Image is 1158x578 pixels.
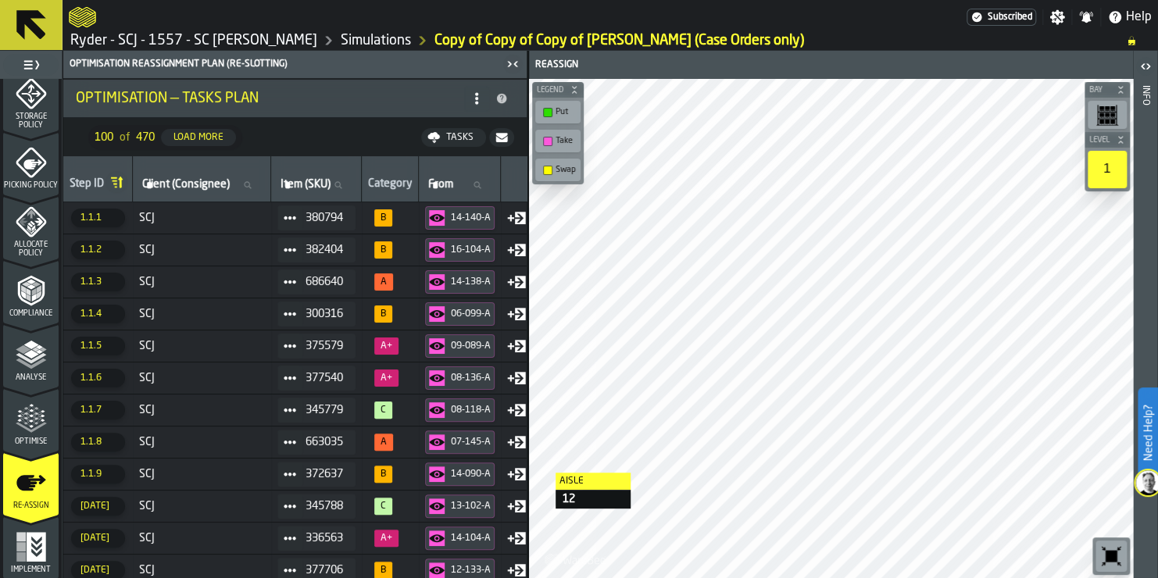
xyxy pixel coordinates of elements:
[306,468,343,480] span: 372637
[139,468,265,480] span: SCJ
[532,59,833,70] div: Reassign
[507,209,526,227] div: Move Type: Put in
[538,104,577,120] div: Put
[556,473,631,490] label: Aisle
[306,340,343,352] span: 375579
[507,497,526,516] div: Move Type: Put in
[3,324,59,387] li: menu Analyse
[66,59,502,70] div: Optimisation Reassignment plan (Re-Slotting)
[374,209,392,227] span: 83%
[139,372,265,384] span: SCJ
[374,401,392,419] span: 100%
[425,398,495,422] button: button-08-118-A
[1139,389,1156,476] label: Need Help?
[3,196,59,259] li: menu Allocate Policy
[421,128,486,147] button: button-Tasks
[139,404,265,416] span: SCJ
[306,564,343,576] span: 377706
[69,31,1152,50] nav: Breadcrumb
[1133,51,1157,578] header: Info
[1085,148,1130,191] div: button-toolbar-undefined
[3,54,59,76] label: button-toggle-Toggle Full Menu
[70,32,317,49] a: link-to-/wh/i/fcc31a91-0955-4476-b436-313eac94fd17
[306,244,343,256] span: 382404
[69,3,96,31] a: logo-header
[1101,8,1158,27] label: button-toggle-Help
[425,494,495,518] button: button-13-102-A
[507,241,526,259] div: Move Type: Put in
[374,241,392,259] span: 94%
[538,162,577,178] div: Swap
[76,90,464,107] div: Optimisation — Tasks Plan
[3,452,59,515] li: menu Re-assign
[1140,82,1151,574] div: Info
[306,532,343,544] span: 336563
[1126,8,1152,27] span: Help
[306,212,343,224] span: 380794
[3,132,59,194] li: menu Picking Policy
[434,32,804,49] a: link-to-/wh/i/fcc31a91-0955-4476-b436-313eac94fd17/simulations/365b8ddf-8673-46ed-acf8-67238ecefe46
[451,533,491,544] div: 14-104-A
[374,337,399,355] span: 43%
[425,334,495,358] button: button-09-089-A
[3,68,59,130] li: menu Storage Policy
[451,277,491,287] div: 14-138-A
[3,309,59,318] span: Compliance
[1072,9,1100,25] label: button-toggle-Notifications
[3,112,59,130] span: Storage Policy
[139,532,265,544] span: SCJ
[306,372,343,384] span: 377540
[71,337,125,355] span: 1.1.5
[374,466,392,483] span: 91%
[451,501,491,512] div: 13-102-A
[368,177,412,193] div: Category
[451,341,491,351] div: 09-089-A
[139,340,265,352] span: SCJ
[507,433,526,451] div: Move Type: Put in
[161,129,236,146] button: button-Load More
[1088,151,1127,188] div: 1
[3,388,59,451] li: menu Optimise
[988,12,1032,23] span: Subscribed
[70,177,104,193] div: Step ID
[425,238,495,262] button: button-16-104-A
[3,241,59,258] span: Allocate Policy
[71,497,125,516] span: [DATE]
[139,212,265,224] span: SCJ
[507,369,526,387] div: Move Type: Put in
[556,107,576,117] div: Put
[277,175,355,195] input: label
[1043,9,1071,25] label: button-toggle-Settings
[1086,136,1113,144] span: Level
[425,366,495,390] button: button-08-136-A
[341,32,411,49] a: link-to-/wh/i/fcc31a91-0955-4476-b436-313eac94fd17
[502,55,524,73] label: button-toggle-Close me
[374,273,393,291] span: 74%
[451,469,491,480] div: 14-090-A
[71,273,125,291] span: 1.1.3
[967,9,1036,26] a: link-to-/wh/i/fcc31a91-0955-4476-b436-313eac94fd17/settings/billing
[440,132,480,143] div: Tasks
[306,308,343,320] span: 300316
[428,178,453,191] span: label
[1092,537,1130,575] div: button-toolbar-undefined
[139,436,265,448] span: SCJ
[507,529,526,548] div: Move Type: Put in
[451,373,491,384] div: 08-136-A
[451,437,491,448] div: 07-145-A
[451,244,491,255] div: 16-104-A
[374,305,392,323] span: 90%
[425,175,494,195] input: label
[534,86,566,95] span: Legend
[507,465,526,483] div: Move Type: Put in
[507,401,526,419] div: Move Type: Put in
[1085,82,1130,98] button: button-
[374,433,393,451] span: 78%
[425,430,495,454] button: button-07-145-A
[374,369,399,387] span: 10%
[3,566,59,574] span: Implement
[1085,98,1130,132] div: button-toolbar-undefined
[167,132,230,143] div: Load More
[507,273,526,291] div: Move Type: Put in
[3,373,59,382] span: Analyse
